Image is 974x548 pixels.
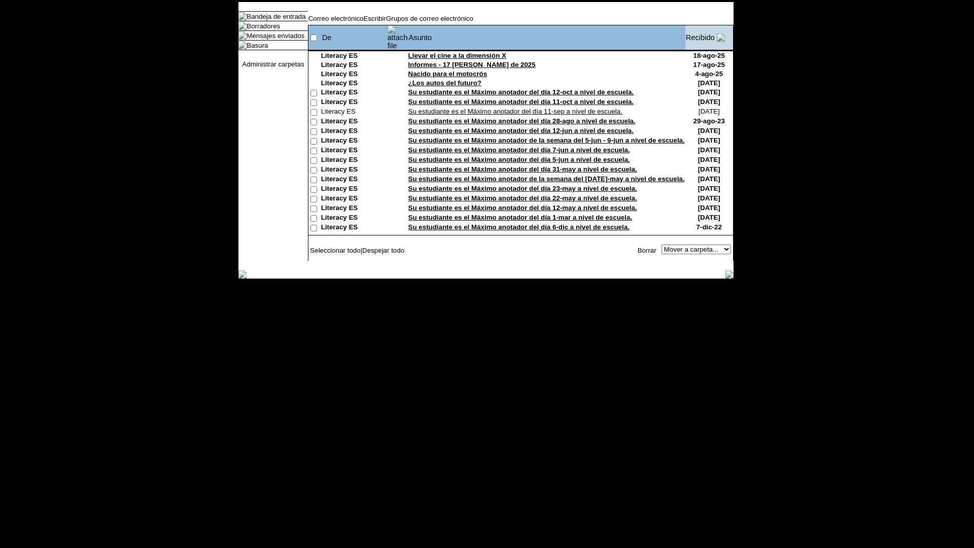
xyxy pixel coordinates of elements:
img: folder_icon.gif [238,31,247,40]
a: Su estudiante es el Máximo anotador del día 12-jun a nivel de escuela. [408,127,634,134]
nobr: [DATE] [698,136,720,144]
nobr: [DATE] [698,194,720,202]
a: De [322,33,332,42]
a: Su estudiante es el Máximo anotador del día 1-mar a nivel de escuela. [408,214,632,221]
td: Literacy ES [321,185,387,194]
td: Literacy ES [321,117,387,127]
td: Literacy ES [321,61,387,70]
nobr: [DATE] [699,108,720,115]
nobr: [DATE] [698,165,720,173]
a: Nacido para el motocrós [408,70,488,78]
a: Asunto [409,33,432,42]
nobr: [DATE] [698,204,720,212]
a: Llevar el cine a la dimensión X [408,52,506,59]
td: Literacy ES [321,98,387,108]
td: Literacy ES [321,88,387,98]
a: Correo electrónico [308,15,364,22]
nobr: [DATE] [698,79,720,87]
a: Su estudiante es el Máximo anotador del día 6-dic a nivel de escuela. [408,223,630,231]
td: Literacy ES [321,204,387,214]
a: Escribir [364,15,386,22]
td: Literacy ES [321,165,387,175]
img: table_footer_right.gif [725,270,734,279]
td: Literacy ES [321,156,387,165]
a: Recibido [686,33,715,42]
td: Literacy ES [321,175,387,185]
a: Su estudiante es el Máximo anotador del día 12-may a nivel de escuela. [408,204,637,212]
td: Literacy ES [321,223,387,233]
nobr: 17-ago-25 [693,61,725,68]
td: Literacy ES [321,146,387,156]
a: Despejar todo [362,247,404,254]
a: Grupos de correo electrónico [386,15,473,22]
td: Literacy ES [321,52,387,61]
img: folder_icon.gif [238,41,247,49]
img: attach file [388,25,408,50]
td: Literacy ES [321,214,387,223]
a: Bandeja de entrada [247,13,305,20]
nobr: [DATE] [698,98,720,106]
nobr: 4-ago-25 [695,70,723,78]
td: Literacy ES [321,70,387,79]
a: Su estudiante es el Máximo anotador del día 23-may a nivel de escuela. [408,185,637,192]
nobr: [DATE] [698,185,720,192]
a: Su estudiante es el Máximo anotador del día 7-jun a nivel de escuela. [408,146,630,154]
nobr: [DATE] [698,127,720,134]
td: Literacy ES [321,108,387,117]
a: Su estudiante es el Máximo anotador del día 12-oct a nivel de escuela. [408,88,634,96]
img: folder_icon_pick.gif [238,12,247,20]
td: Literacy ES [321,127,387,136]
a: Su estudiante es el Máximo anotador del día 31-may a nivel de escuela. [408,165,637,173]
a: Su estudiante es el Máximo anotador del día 11-oct a nivel de escuela. [408,98,634,106]
nobr: [DATE] [698,146,720,154]
a: Informes - 17 [PERSON_NAME] de 2025 [408,61,536,68]
td: Literacy ES [321,194,387,204]
nobr: [DATE] [698,214,720,221]
img: folder_icon.gif [238,22,247,30]
td: Literacy ES [321,79,387,88]
nobr: [DATE] [698,156,720,163]
nobr: [DATE] [698,88,720,96]
img: arrow_down.gif [717,33,725,42]
nobr: [DATE] [698,175,720,183]
a: Administrar carpetas [242,60,304,68]
a: Su estudiante es el Máximo anotador de la semana del [DATE]-may a nivel de escuela. [408,175,685,183]
nobr: 18-ago-25 [693,52,725,59]
a: Mensajes enviados [247,32,304,40]
a: Su estudiante es el Máximo anotador de la semana del 5-jun - 9-jun a nivel de escuela. [408,136,685,144]
a: Su estudiante es el Máximo anotador del día 11-sep a nivel de escuela. [408,108,622,115]
a: Borrar [638,247,656,254]
nobr: 29-ago-23 [693,117,725,125]
a: ¿Los autos del futuro? [408,79,481,87]
a: Seleccionar todo [310,247,360,254]
a: Su estudiante es el Máximo anotador del día 28-ago a nivel de escuela. [408,117,636,125]
a: Su estudiante es el Máximo anotador del día 22-may a nivel de escuela. [408,194,637,202]
td: | [308,245,432,256]
nobr: 7-dic-22 [697,223,722,231]
a: Borradores [247,22,280,30]
img: table_footer_left.gif [238,270,247,279]
a: Su estudiante es el Máximo anotador del día 5-jun a nivel de escuela. [408,156,630,163]
a: Basura [247,42,268,49]
td: Literacy ES [321,136,387,146]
